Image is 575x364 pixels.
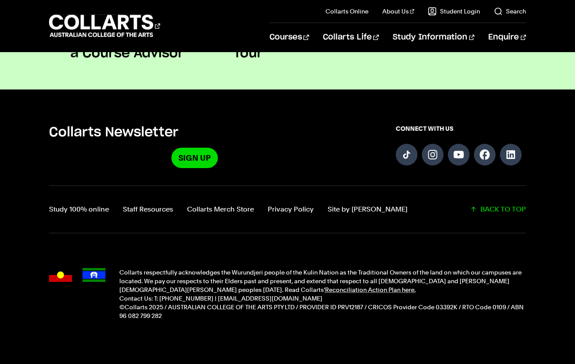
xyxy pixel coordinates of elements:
a: Follow us on LinkedIn [500,144,522,165]
a: Site by Calico [328,203,407,215]
a: About Us [382,7,414,16]
a: Follow us on Facebook [474,144,496,165]
a: Study Information [393,23,474,52]
a: Privacy Policy [268,203,314,215]
a: Collarts Online [325,7,368,16]
img: Australian Aboriginal flag [49,268,72,282]
a: Follow us on YouTube [448,144,470,165]
a: Follow us on Instagram [422,144,444,165]
div: Acknowledgment flags [49,268,105,320]
a: Courses [269,23,309,52]
h5: Collarts Newsletter [49,124,341,141]
a: Enquire [488,23,526,52]
nav: Footer navigation [49,203,407,215]
a: Search [494,7,526,16]
span: CONNECT WITH US [396,124,526,133]
div: Go to homepage [49,13,160,38]
div: Additional links and back-to-top button [49,185,526,233]
p: Contact Us: T: [PHONE_NUMBER] | [EMAIL_ADDRESS][DOMAIN_NAME] [119,294,526,303]
img: Torres Strait Islander flag [82,268,105,282]
a: Scroll back to top of the page [470,203,526,215]
a: Sign Up [171,148,218,168]
a: Study 100% online [49,203,109,215]
a: Collarts Merch Store [187,203,254,215]
a: Staff Resources [123,203,173,215]
a: Collarts Life [323,23,379,52]
a: Reconciliation Action Plan here. [325,286,416,293]
p: ©Collarts 2025 / AUSTRALIAN COLLEGE OF THE ARTS PTY LTD / PROVIDER ID PRV12187 / CRICOS Provider ... [119,303,526,320]
a: Follow us on TikTok [396,144,417,165]
p: Collarts respectfully acknowledges the Wurundjeri people of the Kulin Nation as the Traditional O... [119,268,526,294]
a: Student Login [428,7,480,16]
div: Connect with us on social media [396,124,526,168]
